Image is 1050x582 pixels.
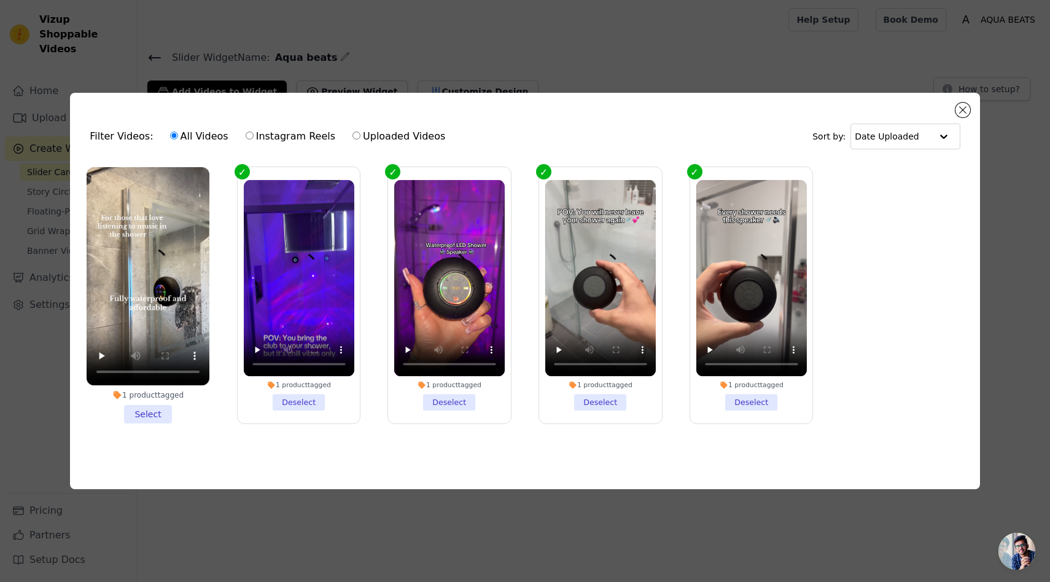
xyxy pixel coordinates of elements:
[352,128,446,144] label: Uploaded Videos
[955,103,970,117] button: Close modal
[245,128,336,144] label: Instagram Reels
[812,124,960,149] div: Sort by:
[87,390,209,400] div: 1 product tagged
[696,380,807,389] div: 1 product tagged
[244,380,354,389] div: 1 product tagged
[90,122,452,151] div: Filter Videos:
[169,128,229,144] label: All Videos
[545,380,656,389] div: 1 product tagged
[394,380,505,389] div: 1 product tagged
[998,533,1035,570] a: Open chat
